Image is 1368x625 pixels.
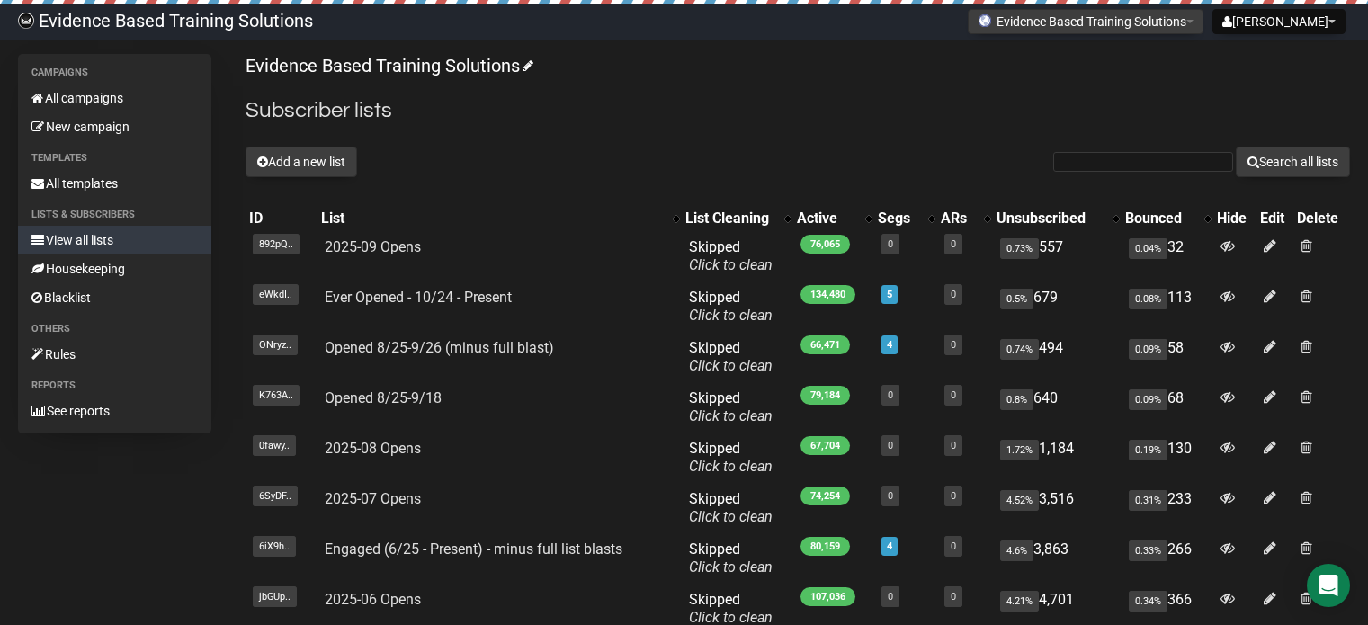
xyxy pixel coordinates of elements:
[997,210,1104,228] div: Unsubscribed
[951,339,956,351] a: 0
[246,206,317,231] th: ID: No sort applied, sorting is disabled
[1000,339,1039,360] span: 0.74%
[993,382,1122,433] td: 640
[951,591,956,603] a: 0
[888,490,893,502] a: 0
[1129,389,1167,410] span: 0.09%
[325,389,442,406] a: Opened 8/25-9/18
[689,289,773,324] span: Skipped
[993,231,1122,281] td: 557
[887,540,892,552] a: 4
[993,483,1122,533] td: 3,516
[1000,289,1033,309] span: 0.5%
[253,385,300,406] span: K763A..
[689,238,773,273] span: Skipped
[253,284,299,305] span: eWkdI..
[18,340,211,369] a: Rules
[1129,339,1167,360] span: 0.09%
[800,285,855,304] span: 134,480
[1122,281,1213,332] td: 113
[993,281,1122,332] td: 679
[689,490,773,525] span: Skipped
[878,210,919,228] div: Segs
[325,339,554,356] a: Opened 8/25-9/26 (minus full blast)
[18,283,211,312] a: Blacklist
[253,536,296,557] span: 6iX9h..
[993,533,1122,584] td: 3,863
[800,487,850,505] span: 74,254
[1129,238,1167,259] span: 0.04%
[888,238,893,250] a: 0
[1000,490,1039,511] span: 4.52%
[874,206,937,231] th: Segs: No sort applied, activate to apply an ascending sort
[18,84,211,112] a: All campaigns
[993,206,1122,231] th: Unsubscribed: No sort applied, activate to apply an ascending sort
[951,440,956,451] a: 0
[1293,206,1350,231] th: Delete: No sort applied, sorting is disabled
[689,540,773,576] span: Skipped
[1129,591,1167,612] span: 0.34%
[887,289,892,300] a: 5
[18,169,211,198] a: All templates
[1217,210,1253,228] div: Hide
[800,386,850,405] span: 79,184
[1129,440,1167,460] span: 0.19%
[18,62,211,84] li: Campaigns
[1213,206,1256,231] th: Hide: No sort applied, sorting is disabled
[18,112,211,141] a: New campaign
[689,307,773,324] a: Click to clean
[246,55,531,76] a: Evidence Based Training Solutions
[1125,210,1195,228] div: Bounced
[682,206,793,231] th: List Cleaning: No sort applied, activate to apply an ascending sort
[800,537,850,556] span: 80,159
[689,389,773,424] span: Skipped
[689,256,773,273] a: Click to clean
[793,206,874,231] th: Active: No sort applied, activate to apply an ascending sort
[253,486,298,506] span: 6SyDF..
[800,335,850,354] span: 66,471
[18,375,211,397] li: Reports
[888,591,893,603] a: 0
[1122,433,1213,483] td: 130
[951,238,956,250] a: 0
[18,318,211,340] li: Others
[1129,490,1167,511] span: 0.31%
[689,339,773,374] span: Skipped
[1212,9,1346,34] button: [PERSON_NAME]
[951,389,956,401] a: 0
[937,206,993,231] th: ARs: No sort applied, activate to apply an ascending sort
[993,332,1122,382] td: 494
[321,210,664,228] div: List
[951,490,956,502] a: 0
[1129,289,1167,309] span: 0.08%
[325,540,622,558] a: Engaged (6/25 - Present) - minus full list blasts
[993,433,1122,483] td: 1,184
[1307,564,1350,607] div: Open Intercom Messenger
[1122,231,1213,281] td: 32
[18,13,34,29] img: 6a635aadd5b086599a41eda90e0773ac
[800,235,850,254] span: 76,065
[689,508,773,525] a: Click to clean
[18,226,211,254] a: View all lists
[941,210,975,228] div: ARs
[1256,206,1293,231] th: Edit: No sort applied, sorting is disabled
[246,94,1350,127] h2: Subscriber lists
[689,558,773,576] a: Click to clean
[689,357,773,374] a: Click to clean
[325,591,421,608] a: 2025-06 Opens
[800,587,855,606] span: 107,036
[1297,210,1346,228] div: Delete
[1122,483,1213,533] td: 233
[1122,206,1213,231] th: Bounced: No sort applied, activate to apply an ascending sort
[689,440,773,475] span: Skipped
[18,397,211,425] a: See reports
[689,458,773,475] a: Click to clean
[325,289,512,306] a: Ever Opened - 10/24 - Present
[1122,533,1213,584] td: 266
[1122,332,1213,382] td: 58
[800,436,850,455] span: 67,704
[325,490,421,507] a: 2025-07 Opens
[797,210,856,228] div: Active
[887,339,892,351] a: 4
[253,435,296,456] span: 0fawy..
